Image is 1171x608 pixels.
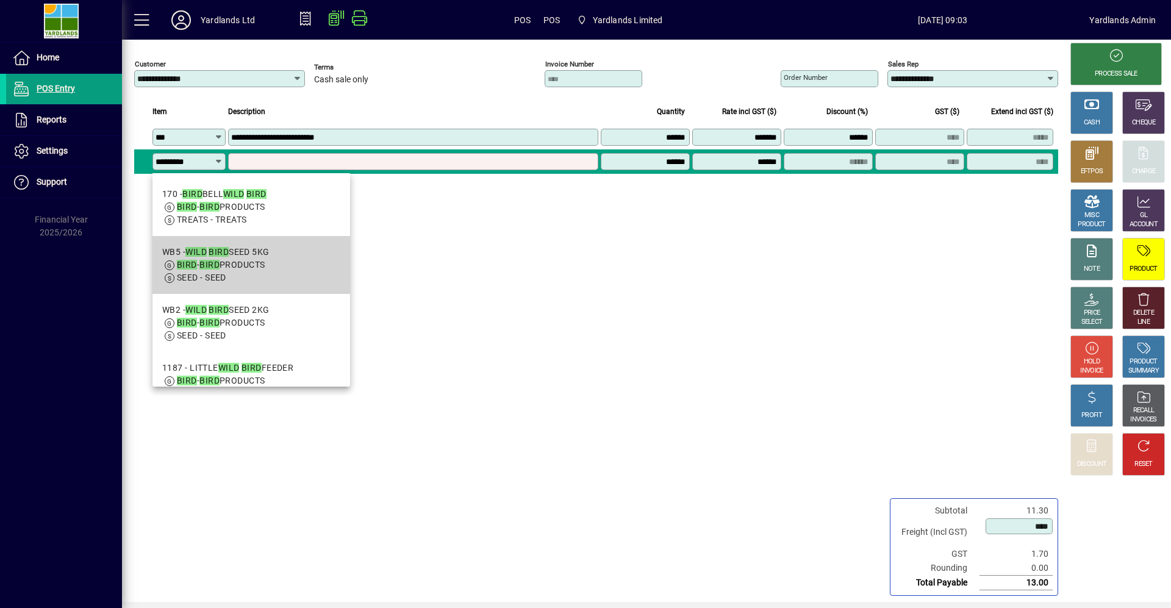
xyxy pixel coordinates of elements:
div: INVOICE [1080,367,1103,376]
td: Total Payable [895,576,979,590]
mat-label: Customer [135,60,166,68]
div: NOTE [1084,265,1100,274]
span: Discount (%) [826,105,868,118]
span: Settings [37,146,68,156]
mat-option: 170 - BIRD BELL WILD BIRD [152,178,350,236]
em: BIRD [182,189,202,199]
td: 0.00 [979,561,1053,576]
span: POS Entry [37,84,75,93]
em: BIRD [177,202,197,212]
a: Home [6,43,122,73]
span: Home [37,52,59,62]
a: Settings [6,136,122,166]
em: WILD [218,363,240,373]
div: Yardlands Admin [1089,10,1156,30]
em: BIRD [242,363,262,373]
span: SEED - SEED [177,273,226,282]
em: BIRD [199,260,220,270]
td: Rounding [895,561,979,576]
span: Yardlands Limited [593,10,663,30]
div: HOLD [1084,357,1100,367]
em: BIRD [199,376,220,385]
mat-label: Order number [784,73,828,82]
mat-option: WB5 - WILD BIRD SEED 5KG [152,236,350,294]
em: WILD [185,247,207,257]
em: BIRD [177,318,197,327]
em: BIRD [209,247,229,257]
div: DISCOUNT [1077,460,1106,469]
td: GST [895,547,979,561]
div: SELECT [1081,318,1103,327]
div: PROFIT [1081,411,1102,420]
div: PRICE [1084,309,1100,318]
em: BIRD [177,376,197,385]
span: Item [152,105,167,118]
div: PRODUCT [1130,357,1157,367]
div: RESET [1134,460,1153,469]
span: [DATE] 09:03 [796,10,1090,30]
div: CHARGE [1132,167,1156,176]
div: Yardlands Ltd [201,10,255,30]
span: TREATS - TREATS [177,215,247,224]
span: - PRODUCTS [177,318,265,327]
div: WB5 - SEED 5KG [162,246,270,259]
div: EFTPOS [1081,167,1103,176]
td: Freight (Incl GST) [895,518,979,547]
div: PRODUCT [1078,220,1105,229]
mat-option: WB2 - WILD BIRD SEED 2KG [152,294,350,352]
span: POS [514,10,531,30]
em: WILD [185,305,207,315]
div: INVOICES [1130,415,1156,424]
div: ACCOUNT [1130,220,1158,229]
div: WB2 - SEED 2KG [162,304,270,317]
td: Subtotal [895,504,979,518]
div: PROCESS SALE [1095,70,1137,79]
div: CHEQUE [1132,118,1155,127]
a: Reports [6,105,122,135]
div: CASH [1084,118,1100,127]
span: Extend incl GST ($) [991,105,1053,118]
span: Cash sale only [314,75,368,85]
div: 170 - BELL [162,188,267,201]
td: 13.00 [979,576,1053,590]
div: PRODUCT [1130,265,1157,274]
em: BIRD [209,305,229,315]
span: Terms [314,63,387,71]
span: Quantity [657,105,685,118]
button: Profile [162,9,201,31]
span: Support [37,177,67,187]
div: MISC [1084,211,1099,220]
div: SUMMARY [1128,367,1159,376]
em: BIRD [246,189,267,199]
em: BIRD [199,318,220,327]
td: 1.70 [979,547,1053,561]
span: Rate incl GST ($) [722,105,776,118]
div: GL [1140,211,1148,220]
span: - PRODUCTS [177,376,265,385]
em: WILD [223,189,245,199]
a: Support [6,167,122,198]
span: Yardlands Limited [572,9,667,31]
span: Description [228,105,265,118]
div: LINE [1137,318,1150,327]
mat-label: Invoice number [545,60,594,68]
span: SEED - SEED [177,331,226,340]
span: - PRODUCTS [177,202,265,212]
div: DELETE [1133,309,1154,318]
em: BIRD [177,260,197,270]
td: 11.30 [979,504,1053,518]
span: POS [543,10,560,30]
span: Reports [37,115,66,124]
mat-option: 1187 - LITTLE WILD BIRD FEEDER [152,352,350,410]
div: RECALL [1133,406,1155,415]
em: BIRD [199,202,220,212]
span: GST ($) [935,105,959,118]
span: - PRODUCTS [177,260,265,270]
mat-label: Sales rep [888,60,919,68]
div: 1187 - LITTLE FEEDER [162,362,293,374]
